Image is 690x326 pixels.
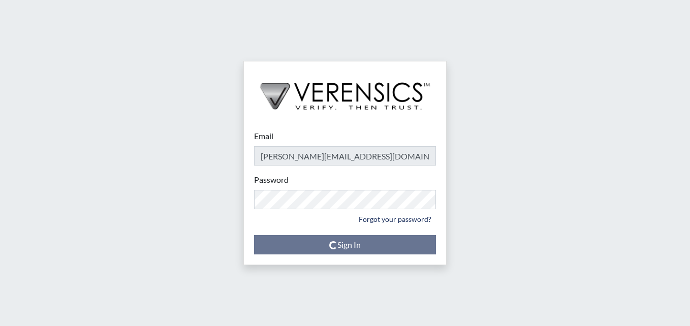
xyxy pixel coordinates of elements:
[254,130,273,142] label: Email
[254,174,289,186] label: Password
[244,61,446,120] img: logo-wide-black.2aad4157.png
[254,235,436,254] button: Sign In
[354,211,436,227] a: Forgot your password?
[254,146,436,166] input: Email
